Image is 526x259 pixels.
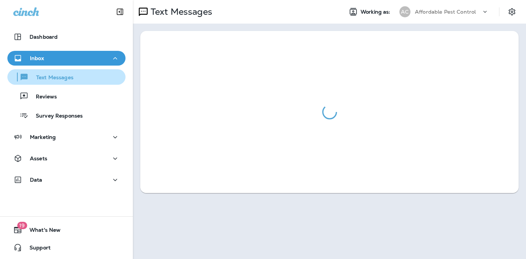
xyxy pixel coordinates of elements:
p: Assets [30,155,47,161]
p: Marketing [30,134,56,140]
button: 19What's New [7,223,126,237]
button: Assets [7,151,126,166]
span: Support [22,245,51,253]
button: Text Messages [7,69,126,85]
span: 19 [17,222,27,229]
p: Affordable Pest Control [415,9,476,15]
button: Collapse Sidebar [110,4,130,19]
button: Inbox [7,51,126,66]
p: Reviews [28,94,57,101]
p: Text Messages [29,74,73,81]
button: Survey Responses [7,108,126,123]
span: Working as: [361,9,392,15]
p: Survey Responses [28,113,83,120]
p: Text Messages [148,6,212,17]
button: Settings [505,5,519,18]
button: Dashboard [7,29,126,44]
p: Inbox [30,55,44,61]
p: Data [30,177,42,183]
button: Marketing [7,130,126,144]
button: Support [7,240,126,255]
p: Dashboard [30,34,58,40]
span: What's New [22,227,61,236]
div: AC [399,6,410,17]
button: Data [7,172,126,187]
button: Reviews [7,88,126,104]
